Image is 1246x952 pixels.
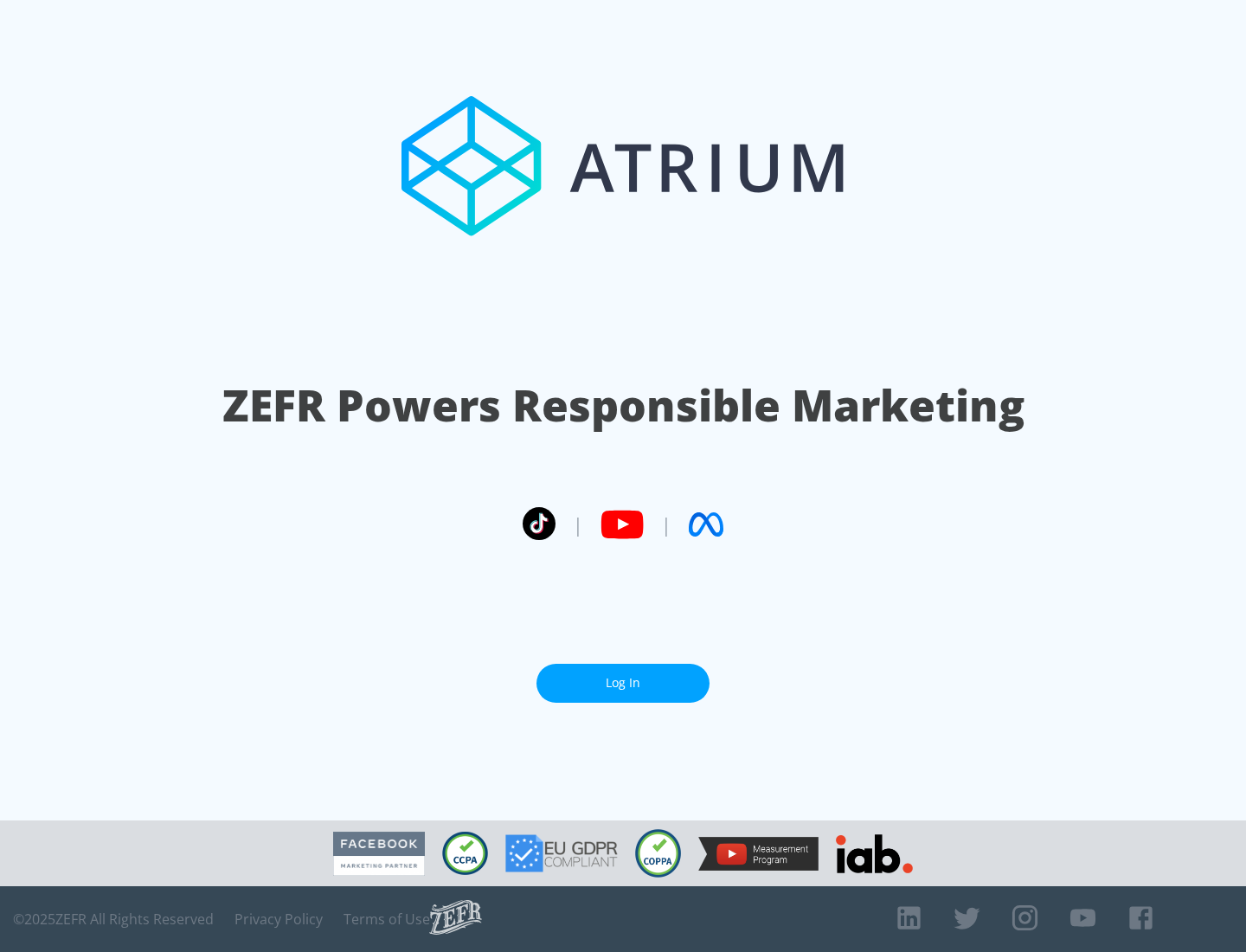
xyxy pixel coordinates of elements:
img: GDPR Compliant [505,834,618,872]
span: | [573,511,583,537]
h1: ZEFR Powers Responsible Marketing [222,376,1024,435]
img: COPPA Compliant [635,829,681,878]
span: © 2025 ZEFR All Rights Reserved [13,910,214,928]
span: | [661,511,671,537]
a: Log In [536,664,710,703]
a: Terms of Use [344,910,430,928]
img: CCPA Compliant [442,832,488,875]
img: YouTube Measurement Program [698,837,819,871]
img: Facebook Marketing Partner [333,832,425,876]
a: Privacy Policy [234,910,323,928]
img: IAB [836,834,913,873]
